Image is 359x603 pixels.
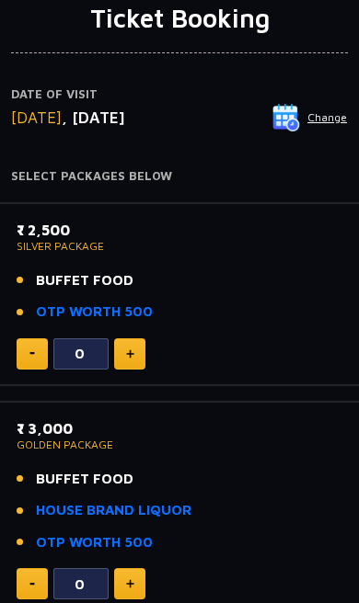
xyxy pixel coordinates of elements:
img: plus [126,579,134,588]
p: ₹ 2,500 [17,219,342,241]
img: minus [29,583,35,586]
p: GOLDEN PACKAGE [17,439,342,450]
img: minus [29,352,35,355]
span: BUFFET FOOD [36,270,133,291]
p: SILVER PACKAGE [17,241,342,252]
p: Date of Visit [11,85,348,104]
a: OTP WORTH 500 [36,301,153,323]
a: HOUSE BRAND LIQUOR [36,500,191,521]
h4: Select Packages Below [11,169,348,184]
a: OTP WORTH 500 [36,532,153,553]
span: [DATE] [11,108,62,127]
h1: Ticket Booking [11,3,348,34]
span: , [DATE] [62,108,125,127]
button: Change [272,103,348,132]
p: ₹ 3,000 [17,417,342,439]
span: BUFFET FOOD [36,469,133,490]
img: plus [126,349,134,358]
